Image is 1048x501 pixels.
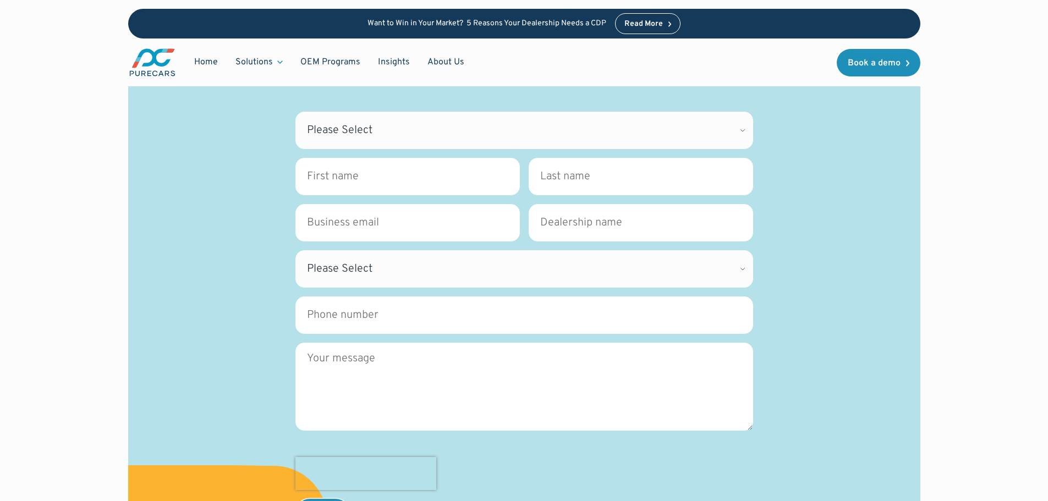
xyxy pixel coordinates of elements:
[848,59,901,68] div: Book a demo
[529,204,753,241] input: Dealership name
[369,52,419,73] a: Insights
[128,47,177,78] img: purecars logo
[624,20,663,28] div: Read More
[419,52,473,73] a: About Us
[837,49,920,76] a: Book a demo
[227,52,292,73] div: Solutions
[185,52,227,73] a: Home
[615,13,681,34] a: Read More
[367,19,606,29] p: Want to Win in Your Market? 5 Reasons Your Dealership Needs a CDP
[235,56,273,68] div: Solutions
[295,158,520,195] input: First name
[295,457,436,490] iframe: reCAPTCHA
[529,158,753,195] input: Last name
[295,296,753,334] input: Phone number
[128,47,177,78] a: main
[292,52,369,73] a: OEM Programs
[295,204,520,241] input: Business email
